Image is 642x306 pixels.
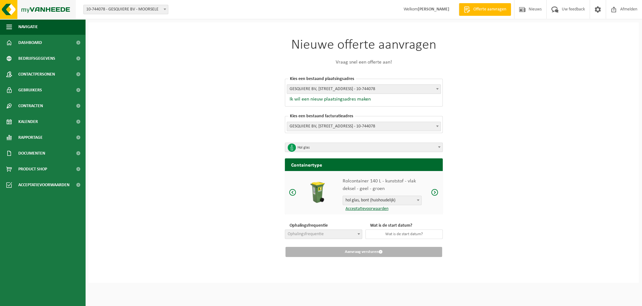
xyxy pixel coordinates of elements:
span: Gebruikers [18,82,42,98]
span: Kies een bestaand plaatsingsadres [288,76,356,81]
span: Hol glas [285,143,443,152]
span: GESQUIERE BV, IEPERSTRAAT 172, MOORSELE, 0449.316.767 - 10-744078 [287,122,441,131]
span: Offerte aanvragen [472,6,508,13]
p: Ophalingsfrequentie [288,222,362,229]
p: Vraag snel een offerte aan! [285,58,443,66]
span: Product Shop [18,161,47,177]
strong: [PERSON_NAME] [418,7,449,12]
span: 10-744078 - GESQUIERE BV - MOORSELE [84,5,168,14]
span: Kalender [18,114,38,130]
button: Ik wil een nieuw plaatsingsadres maken [287,96,371,102]
span: Rapportage [18,130,43,145]
span: Dashboard [18,35,42,51]
span: Ophalingsfrequentie [288,232,324,236]
span: hol glas, bont (huishoudelijk) [343,196,422,205]
span: Acceptatievoorwaarden [18,177,69,193]
h2: Containertype [285,158,443,171]
p: Rolcontainer 140 L - kunststof - vlak deksel - geel - groen [343,177,422,193]
span: Hol glas [297,143,435,152]
span: Hol glas [285,143,442,152]
h1: Nieuwe offerte aanvragen [285,38,443,52]
span: Bedrijfsgegevens [18,51,55,66]
span: Navigatie [18,19,38,35]
input: Wat is de start datum? [365,229,443,239]
img: Rolcontainer 140 L - kunststof - vlak deksel - geel - groen [306,181,329,204]
a: Acceptatievoorwaarden [343,206,388,211]
span: GESQUIERE BV, IEPERSTRAAT 172, MOORSELE - 10-744078 [287,85,441,94]
span: 10-744078 - GESQUIERE BV - MOORSELE [83,5,168,14]
button: Aanvraag versturen [285,247,442,257]
span: Kies een bestaand facturatieadres [288,114,355,119]
span: Contracten [18,98,43,114]
span: hol glas, bont (huishoudelijk) [343,196,421,205]
span: GESQUIERE BV, IEPERSTRAAT 172, MOORSELE - 10-744078 [287,84,441,94]
span: Contactpersonen [18,66,55,82]
a: Offerte aanvragen [459,3,511,16]
span: Documenten [18,145,45,161]
p: Wat is de start datum? [369,222,443,229]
